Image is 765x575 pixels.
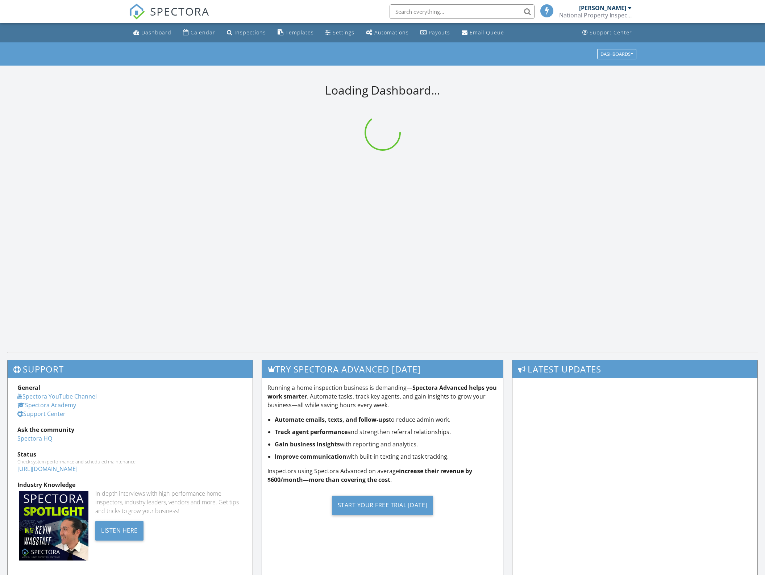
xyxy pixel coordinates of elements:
p: Running a home inspection business is demanding— . Automate tasks, track key agents, and gain ins... [267,383,497,409]
div: Start Your Free Trial [DATE] [332,496,433,515]
input: Search everything... [390,4,535,19]
a: Email Queue [459,26,507,39]
li: and strengthen referral relationships. [275,428,497,436]
a: Spectora Academy [17,401,76,409]
h3: Support [8,360,253,378]
div: Status [17,450,243,459]
div: Ask the community [17,425,243,434]
li: with reporting and analytics. [275,440,497,449]
div: Settings [333,29,354,36]
img: Spectoraspolightmain [19,491,88,560]
strong: increase their revenue by $600/month—more than covering the cost [267,467,472,484]
div: [PERSON_NAME] [579,4,626,12]
strong: Spectora Advanced helps you work smarter [267,384,497,400]
a: Automations (Basic) [363,26,412,39]
p: Inspectors using Spectora Advanced on average . [267,467,497,484]
a: [URL][DOMAIN_NAME] [17,465,78,473]
h3: Latest Updates [512,360,757,378]
button: Dashboards [597,49,636,59]
li: with built-in texting and task tracking. [275,452,497,461]
strong: Automate emails, texts, and follow-ups [275,416,389,424]
h3: Try spectora advanced [DATE] [262,360,503,378]
a: Templates [275,26,317,39]
div: Dashboard [141,29,171,36]
div: Email Queue [470,29,504,36]
a: Inspections [224,26,269,39]
div: In-depth interviews with high-performance home inspectors, industry leaders, vendors and more. Ge... [95,489,243,515]
a: Spectora HQ [17,434,52,442]
div: Industry Knowledge [17,480,243,489]
span: SPECTORA [150,4,209,19]
a: Start Your Free Trial [DATE] [267,490,497,521]
div: Payouts [429,29,450,36]
a: Support Center [579,26,635,39]
div: Inspections [234,29,266,36]
div: Listen Here [95,521,144,541]
div: Templates [286,29,314,36]
li: to reduce admin work. [275,415,497,424]
strong: Track agent performance [275,428,348,436]
div: National Property Inspections [559,12,632,19]
strong: Gain business insights [275,440,340,448]
div: Calendar [191,29,215,36]
img: The Best Home Inspection Software - Spectora [129,4,145,20]
div: Automations [374,29,409,36]
a: SPECTORA [129,10,209,25]
a: Settings [323,26,357,39]
a: Support Center [17,410,66,418]
a: Spectora YouTube Channel [17,392,97,400]
div: Support Center [590,29,632,36]
a: Calendar [180,26,218,39]
div: Check system performance and scheduled maintenance. [17,459,243,464]
div: Dashboards [600,51,633,57]
strong: General [17,384,40,392]
strong: Improve communication [275,453,346,461]
a: Payouts [417,26,453,39]
a: Dashboard [130,26,174,39]
a: Listen Here [95,526,144,534]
